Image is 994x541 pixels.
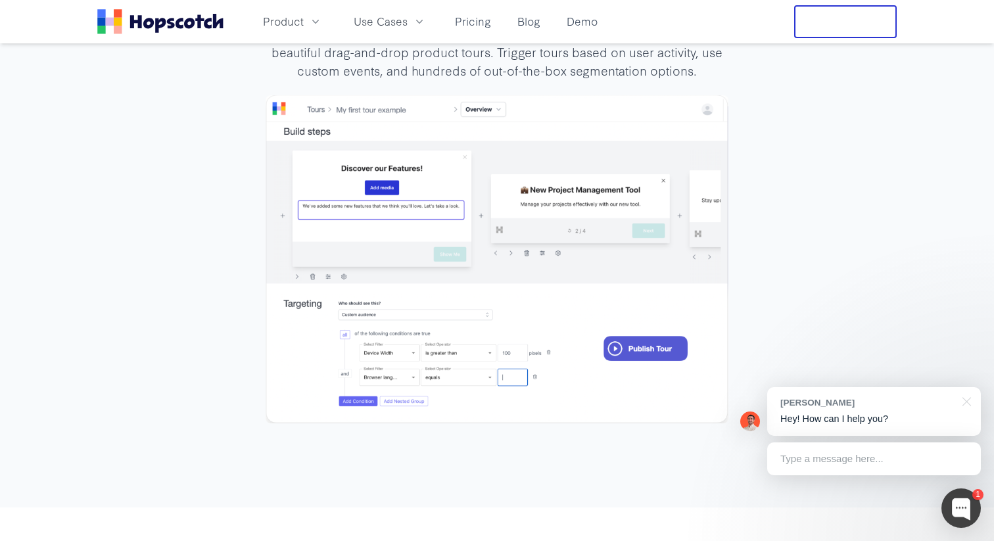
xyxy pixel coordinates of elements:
span: Product [263,13,304,30]
img: Mark Spera [740,412,760,431]
button: Product [255,11,330,32]
a: Blog [512,11,546,32]
a: Pricing [450,11,496,32]
span: Use Cases [354,13,408,30]
div: 1 [972,489,983,500]
p: Hey! How can I help you? [780,412,968,426]
button: Use Cases [346,11,434,32]
div: Type a message here... [767,442,981,475]
p: Sign up for free (no credit card required), drop one line of code, and make beautiful drag-and-dr... [266,24,728,80]
img: no code product tours for saas companies [266,95,728,423]
div: [PERSON_NAME] [780,396,955,409]
a: Home [97,9,224,34]
button: Free Trial [794,5,897,38]
a: Demo [561,11,603,32]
